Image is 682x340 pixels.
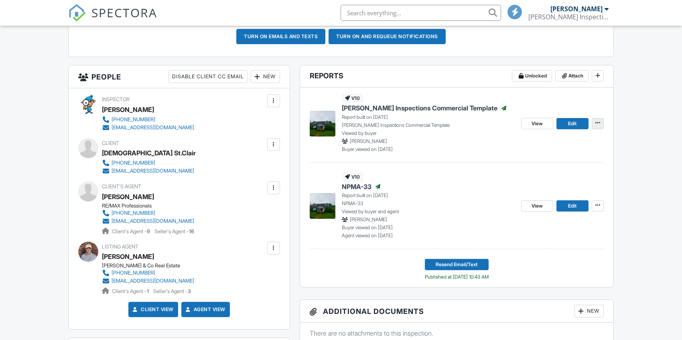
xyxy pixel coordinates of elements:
[341,5,501,21] input: Search everything...
[102,250,154,263] a: [PERSON_NAME]
[112,270,155,276] div: [PHONE_NUMBER]
[68,11,157,28] a: SPECTORA
[102,217,194,225] a: [EMAIL_ADDRESS][DOMAIN_NAME]
[102,244,138,250] span: Listing Agent
[91,4,157,21] span: SPECTORA
[528,13,609,21] div: Kloeker Inspections
[102,191,154,203] a: [PERSON_NAME]
[112,278,194,284] div: [EMAIL_ADDRESS][DOMAIN_NAME]
[69,65,290,88] h3: People
[102,159,194,167] a: [PHONE_NUMBER]
[112,124,194,131] div: [EMAIL_ADDRESS][DOMAIN_NAME]
[102,263,201,269] div: [PERSON_NAME] & Co Real Estate
[236,29,325,44] button: Turn on emails and texts
[184,305,225,314] a: Agent View
[102,183,141,189] span: Client's Agent
[147,228,150,234] strong: 9
[168,70,248,83] div: Disable Client CC Email
[102,104,154,116] div: [PERSON_NAME]
[188,288,191,294] strong: 3
[251,70,280,83] div: New
[550,5,603,13] div: [PERSON_NAME]
[102,147,196,159] div: [DEMOGRAPHIC_DATA] St.Clair
[112,168,194,174] div: [EMAIL_ADDRESS][DOMAIN_NAME]
[102,140,119,146] span: Client
[310,329,604,338] p: There are no attachments to this inspection.
[68,4,86,22] img: The Best Home Inspection Software - Spectora
[112,288,150,294] span: Client's Agent -
[300,300,613,323] h3: Additional Documents
[112,116,155,123] div: [PHONE_NUMBER]
[102,96,130,102] span: Inspector
[112,210,155,216] div: [PHONE_NUMBER]
[102,124,194,132] a: [EMAIL_ADDRESS][DOMAIN_NAME]
[102,116,194,124] a: [PHONE_NUMBER]
[102,203,201,209] div: RE/MAX Professionals
[112,218,194,224] div: [EMAIL_ADDRESS][DOMAIN_NAME]
[574,305,604,318] div: New
[329,29,446,44] button: Turn on and Requeue Notifications
[189,228,194,234] strong: 16
[112,160,155,166] div: [PHONE_NUMBER]
[153,288,191,294] span: Seller's Agent -
[131,305,174,314] a: Client View
[102,209,194,217] a: [PHONE_NUMBER]
[147,288,149,294] strong: 1
[102,269,194,277] a: [PHONE_NUMBER]
[112,228,151,234] span: Client's Agent -
[102,167,194,175] a: [EMAIL_ADDRESS][DOMAIN_NAME]
[154,228,194,234] span: Seller's Agent -
[102,277,194,285] a: [EMAIL_ADDRESS][DOMAIN_NAME]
